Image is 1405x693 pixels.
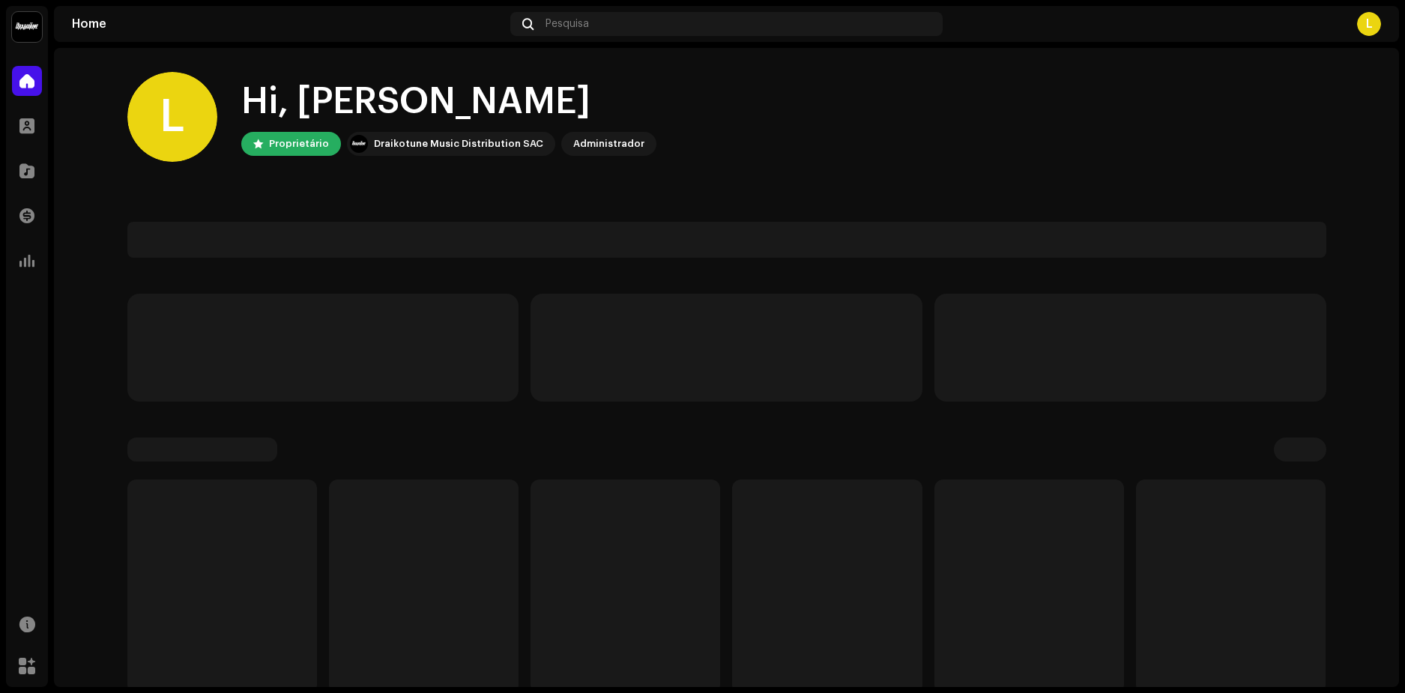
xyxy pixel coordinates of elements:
div: Hi, [PERSON_NAME] [241,78,656,126]
img: 10370c6a-d0e2-4592-b8a2-38f444b0ca44 [350,135,368,153]
div: L [127,72,217,162]
span: Pesquisa [546,18,589,30]
div: Administrador [573,135,644,153]
div: L [1357,12,1381,36]
div: Draikotune Music Distribution SAC [374,135,543,153]
div: Proprietário [269,135,329,153]
div: Home [72,18,504,30]
img: 10370c6a-d0e2-4592-b8a2-38f444b0ca44 [12,12,42,42]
